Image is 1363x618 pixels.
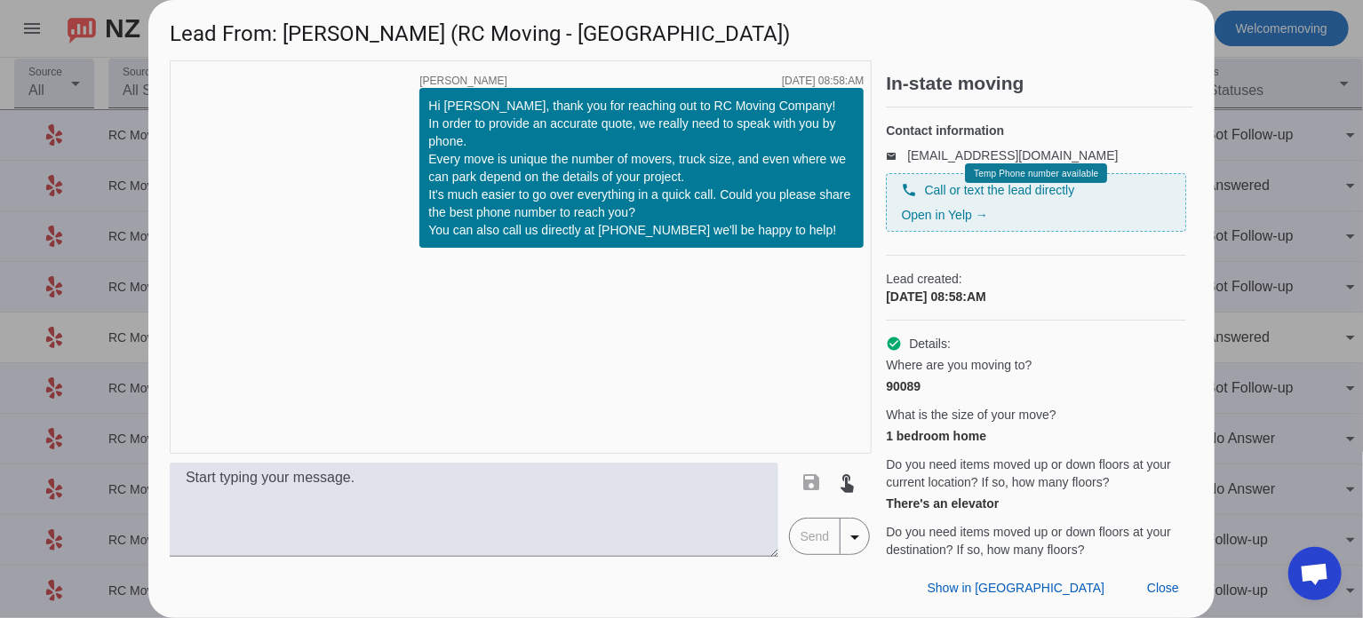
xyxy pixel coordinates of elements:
[886,270,1186,288] span: Lead created:
[837,471,858,493] mat-icon: touch_app
[886,151,907,160] mat-icon: email
[886,427,1186,445] div: 1 bedroom home
[886,75,1193,92] h2: In-state moving
[886,495,1186,512] div: There's an elevator
[901,182,917,198] mat-icon: phone
[886,288,1186,305] div: [DATE] 08:58:AM
[909,335,951,353] span: Details:
[886,356,1032,374] span: Where are you moving to?
[1288,547,1342,600] div: Open chat
[886,122,1186,139] h4: Contact information
[419,75,507,86] span: [PERSON_NAME]
[844,527,865,548] mat-icon: arrow_drop_down
[907,148,1118,162] a: [EMAIL_ADDRESS][DOMAIN_NAME]
[428,97,855,239] div: Hi [PERSON_NAME], thank you for reaching out to RC Moving Company! In order to provide an accurat...
[913,572,1119,604] button: Show in [GEOGRAPHIC_DATA]
[782,75,864,86] div: [DATE] 08:58:AM
[928,581,1104,595] span: Show in [GEOGRAPHIC_DATA]
[1133,572,1193,604] button: Close
[901,208,987,222] a: Open in Yelp →
[886,336,902,352] mat-icon: check_circle
[886,377,1186,395] div: 90089
[924,181,1074,199] span: Call or text the lead directly
[886,523,1186,559] span: Do you need items moved up or down floors at your destination? If so, how many floors?
[1147,581,1179,595] span: Close
[886,456,1186,491] span: Do you need items moved up or down floors at your current location? If so, how many floors?
[886,406,1056,424] span: What is the size of your move?
[974,169,1098,178] span: Temp Phone number available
